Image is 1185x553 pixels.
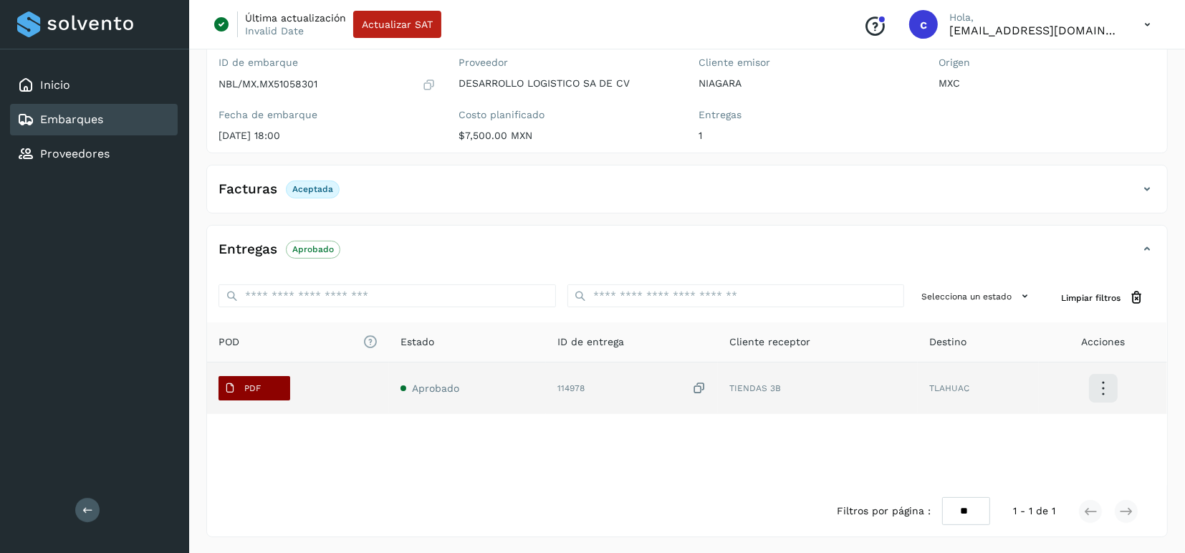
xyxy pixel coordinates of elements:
span: POD [219,335,378,350]
h4: Entregas [219,241,277,258]
span: Aprobado [412,383,459,394]
span: 1 - 1 de 1 [1013,504,1055,519]
p: Invalid Date [245,24,304,37]
button: Selecciona un estado [916,284,1038,308]
span: Acciones [1081,335,1125,350]
span: Cliente receptor [729,335,810,350]
td: TLAHUAC [918,362,1039,414]
label: Proveedor [459,57,676,69]
a: Proveedores [40,147,110,160]
label: Fecha de embarque [219,109,436,121]
div: FacturasAceptada [207,177,1167,213]
p: Aceptada [292,184,333,194]
p: $7,500.00 MXN [459,130,676,142]
p: NIAGARA [699,77,916,90]
button: Limpiar filtros [1050,284,1156,311]
div: Inicio [10,69,178,101]
div: EntregasAprobado [207,237,1167,273]
a: Embarques [40,112,103,126]
td: TIENDAS 3B [718,362,918,414]
span: Actualizar SAT [362,19,433,29]
p: DESARROLLO LOGISTICO SA DE CV [459,77,676,90]
p: Aprobado [292,244,334,254]
label: Cliente emisor [699,57,916,69]
div: Proveedores [10,138,178,170]
span: Estado [400,335,434,350]
label: Origen [939,57,1156,69]
div: 114978 [557,381,706,396]
button: PDF [219,376,290,400]
p: [DATE] 18:00 [219,130,436,142]
a: Inicio [40,78,70,92]
h4: Facturas [219,181,277,198]
span: Destino [929,335,966,350]
span: Limpiar filtros [1061,292,1121,304]
p: NBL/MX.MX51058301 [219,78,317,90]
button: Actualizar SAT [353,11,441,38]
span: Filtros por página : [837,504,931,519]
span: ID de entrega [557,335,624,350]
p: Hola, [949,11,1121,24]
p: PDF [244,383,261,393]
div: Embarques [10,104,178,135]
p: Última actualización [245,11,346,24]
p: 1 [699,130,916,142]
label: Costo planificado [459,109,676,121]
label: Entregas [699,109,916,121]
label: ID de embarque [219,57,436,69]
p: cavila@niagarawater.com [949,24,1121,37]
p: MXC [939,77,1156,90]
